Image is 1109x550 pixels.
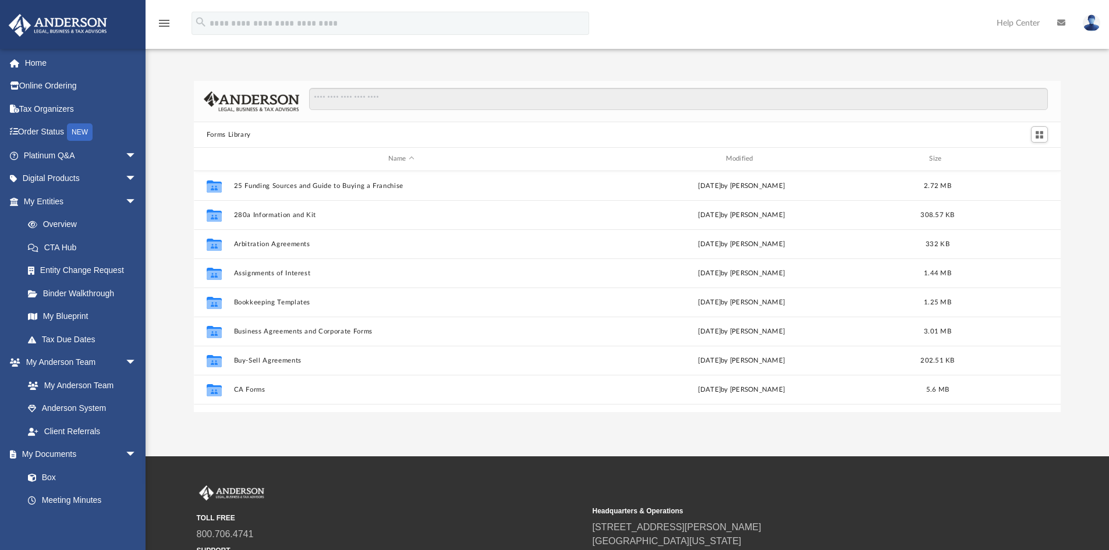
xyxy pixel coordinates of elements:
img: Anderson Advisors Platinum Portal [197,485,267,501]
div: [DATE] by [PERSON_NAME] [574,355,909,366]
a: Meeting Minutes [16,489,148,512]
a: Tax Organizers [8,97,154,120]
a: Home [8,51,154,74]
div: [DATE] by [PERSON_NAME] [574,268,909,278]
span: 5.6 MB [926,386,949,392]
span: arrow_drop_down [125,167,148,191]
div: [DATE] by [PERSON_NAME] [574,326,909,336]
a: 800.706.4741 [197,529,254,539]
img: User Pic [1083,15,1100,31]
div: [DATE] by [PERSON_NAME] [574,180,909,191]
div: [DATE] by [PERSON_NAME] [574,384,909,395]
div: Name [233,154,568,164]
a: Binder Walkthrough [16,282,154,305]
button: Assignments of Interest [233,269,569,277]
span: arrow_drop_down [125,190,148,214]
a: My Entitiesarrow_drop_down [8,190,154,213]
a: [GEOGRAPHIC_DATA][US_STATE] [593,536,742,546]
span: 2.72 MB [924,182,951,189]
button: Business Agreements and Corporate Forms [233,328,569,335]
div: [DATE] by [PERSON_NAME] [574,210,909,220]
div: grid [194,171,1061,412]
span: arrow_drop_down [125,443,148,467]
a: Tax Due Dates [16,328,154,351]
small: TOLL FREE [197,513,584,523]
a: My Blueprint [16,305,148,328]
img: Anderson Advisors Platinum Portal [5,14,111,37]
span: arrow_drop_down [125,144,148,168]
small: Headquarters & Operations [593,506,980,516]
button: Bookkeeping Templates [233,299,569,306]
span: arrow_drop_down [125,351,148,375]
button: Forms Library [207,130,251,140]
a: Box [16,466,143,489]
button: Switch to Grid View [1031,126,1048,143]
a: Overview [16,213,154,236]
span: 308.57 KB [920,211,954,218]
input: Search files and folders [309,88,1048,110]
div: Size [914,154,961,164]
a: Anderson System [16,397,148,420]
a: Platinum Q&Aarrow_drop_down [8,144,154,167]
a: Digital Productsarrow_drop_down [8,167,154,190]
a: [STREET_ADDRESS][PERSON_NAME] [593,522,761,532]
button: Buy-Sell Agreements [233,357,569,364]
div: NEW [67,123,93,141]
i: menu [157,16,171,30]
i: search [194,16,207,29]
button: Arbitration Agreements [233,240,569,248]
a: Entity Change Request [16,259,154,282]
span: 3.01 MB [924,328,951,334]
span: 202.51 KB [920,357,954,363]
button: CA Forms [233,386,569,393]
div: id [966,154,1047,164]
a: My Anderson Team [16,374,143,397]
div: id [199,154,228,164]
div: [DATE] by [PERSON_NAME] [574,239,909,249]
span: 1.25 MB [924,299,951,305]
a: menu [157,22,171,30]
a: Client Referrals [16,420,148,443]
a: Order StatusNEW [8,120,154,144]
button: 280a Information and Kit [233,211,569,219]
span: 332 KB [926,240,949,247]
div: Modified [573,154,909,164]
button: 25 Funding Sources and Guide to Buying a Franchise [233,182,569,190]
span: 1.44 MB [924,269,951,276]
div: [DATE] by [PERSON_NAME] [574,297,909,307]
a: My Anderson Teamarrow_drop_down [8,351,148,374]
a: My Documentsarrow_drop_down [8,443,148,466]
a: Online Ordering [8,74,154,98]
a: CTA Hub [16,236,154,259]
